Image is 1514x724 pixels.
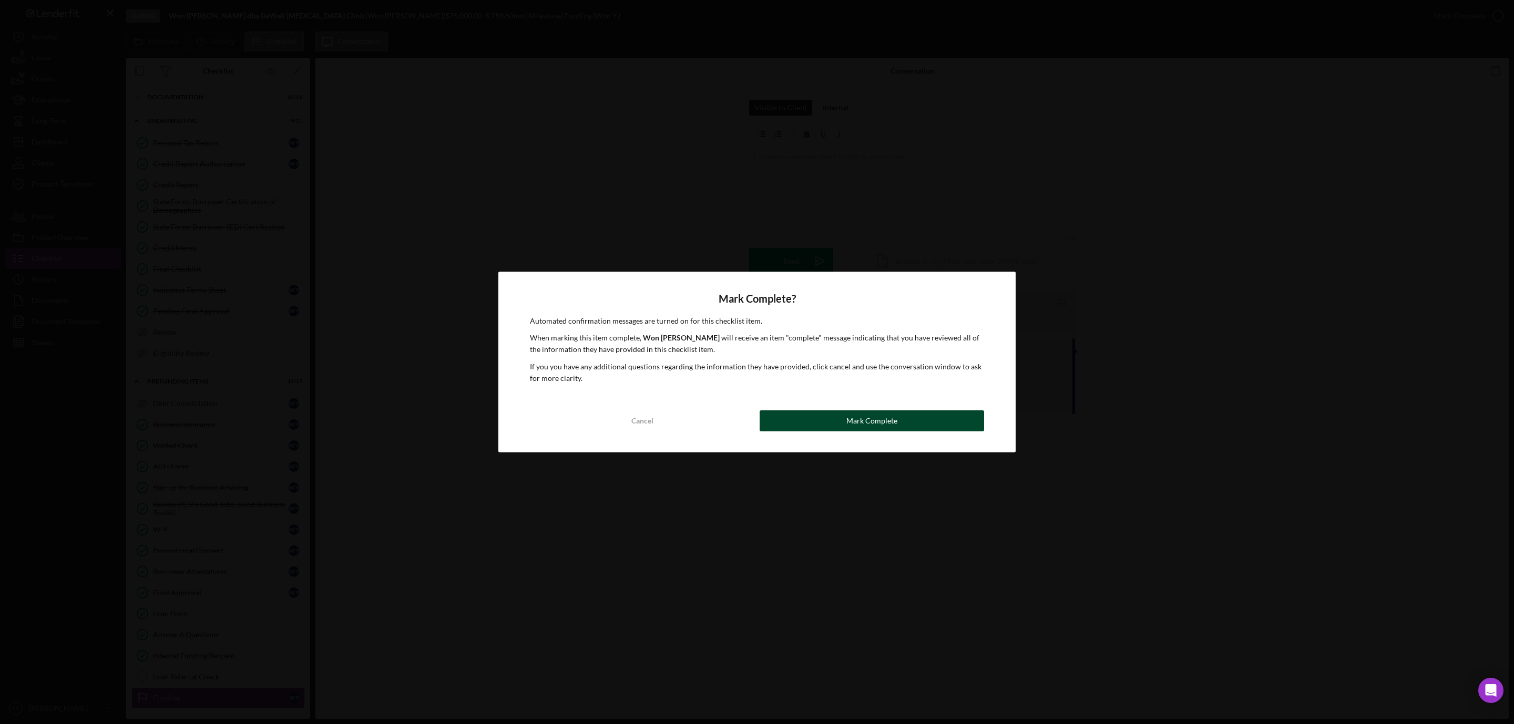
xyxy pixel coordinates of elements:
[1478,678,1503,703] div: Open Intercom Messenger
[530,332,984,356] p: When marking this item complete, will receive an item "complete" message indicating that you have...
[530,293,984,305] h4: Mark Complete?
[760,410,984,431] button: Mark Complete
[631,410,653,431] div: Cancel
[643,333,720,342] b: Won [PERSON_NAME]
[530,410,754,431] button: Cancel
[530,315,984,327] p: Automated confirmation messages are turned on for this checklist item.
[846,410,897,431] div: Mark Complete
[530,361,984,385] p: If you you have any additional questions regarding the information they have provided, click canc...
